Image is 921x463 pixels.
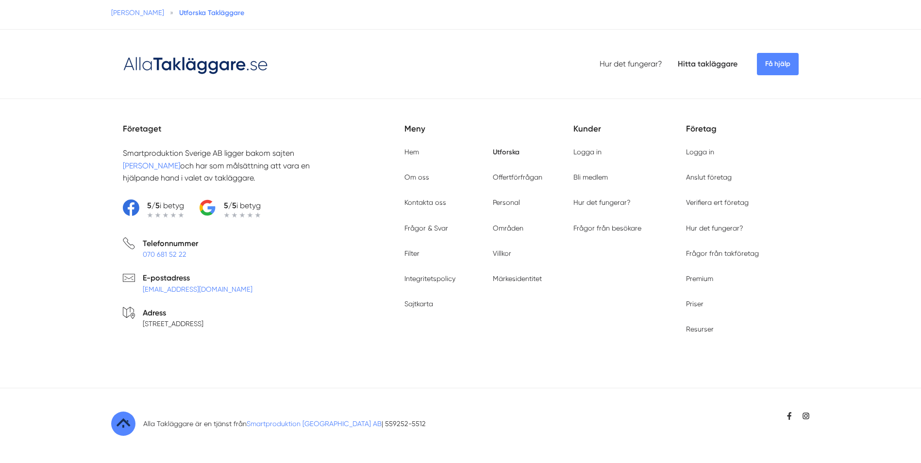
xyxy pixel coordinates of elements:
p: Smartproduktion Sverige AB ligger bakom sajten och har som målsättning att vara en hjälpande hand... [123,147,340,184]
a: Filter [404,249,419,257]
a: 070 681 52 22 [143,250,186,258]
a: Priser [686,300,703,308]
a: 5/5i betyg [200,199,261,217]
svg: Telefon [123,237,135,249]
h5: Meny [404,122,573,147]
a: Logga in [686,148,714,156]
img: Logotyp Alla Takläggare [123,53,268,75]
a: Utforska [493,148,519,156]
strong: 5/5 [147,201,160,210]
a: Anslut företag [686,173,732,181]
h5: Företag [686,122,799,147]
a: Verifiera ert företag [686,198,749,206]
p: i betyg [147,199,184,212]
a: Frågor från takföretag [686,249,759,257]
a: Hitta takläggare [678,59,737,68]
a: Hur det fungerar? [686,224,743,232]
a: Frågor från besökare [573,224,641,232]
p: Alla Takläggare är en tjänst från | 559252-5512 [143,419,426,429]
a: https://www.instagram.com/allataklaggare/ [802,412,810,420]
a: Frågor & Svar [404,224,448,232]
a: Bli medlem [573,173,608,181]
span: Få hjälp [757,53,799,75]
p: Adress [143,307,203,319]
h5: Företaget [123,122,404,147]
a: [EMAIL_ADDRESS][DOMAIN_NAME] [143,285,252,293]
a: Märkesidentitet [493,275,542,282]
a: [PERSON_NAME] [123,161,180,170]
span: » [170,8,173,17]
p: i betyg [224,199,261,212]
a: Smartproduktion [GEOGRAPHIC_DATA] AB [247,420,382,428]
img: Favikon till Alla Takläggare [111,412,135,436]
h5: Kunder [573,122,686,147]
a: Områden [493,224,523,232]
a: [PERSON_NAME] [111,9,164,17]
a: Villkor [493,249,511,257]
a: Personal [493,198,520,206]
a: Offertförfrågan [493,173,542,181]
a: Hur det fungerar? [600,59,662,68]
a: 5/5i betyg [123,199,184,217]
a: Premium [686,275,713,282]
a: Integritetspolicy [404,275,455,282]
a: Utforska Takläggare [179,8,244,17]
p: [STREET_ADDRESS] [143,319,203,329]
a: Logga in [573,148,602,156]
a: Hem [404,148,419,156]
a: Sajtkarta [404,300,433,308]
a: Hur det fungerar? [573,198,631,206]
p: E-postadress [143,272,252,284]
a: Resurser [686,325,714,333]
nav: Breadcrumb [111,8,810,17]
p: Telefonnummer [143,237,198,249]
a: Kontakta oss [404,198,446,206]
strong: 5/5 [224,201,236,210]
a: https://www.facebook.com/smartproduktion [785,412,794,420]
a: Om oss [404,173,429,181]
